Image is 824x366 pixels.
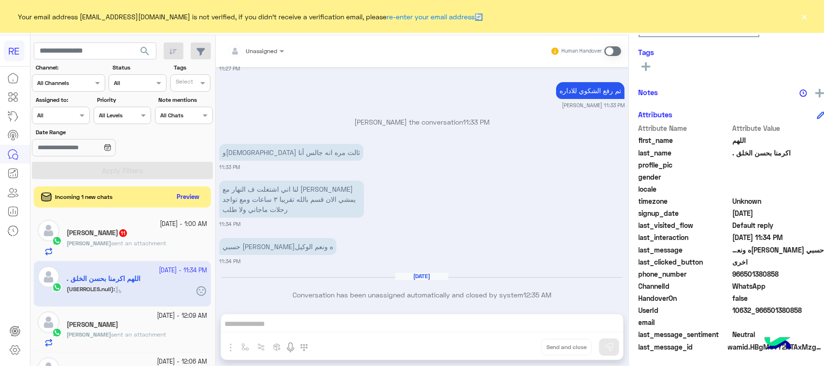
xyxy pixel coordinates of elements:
[556,82,625,99] p: 28/9/2025, 11:33 PM
[157,311,207,321] small: [DATE] - 12:09 AM
[815,89,824,98] img: add
[523,291,551,299] span: 12:35 AM
[67,239,111,247] span: [PERSON_NAME]
[246,47,277,55] span: Unassigned
[639,232,731,242] span: last_interaction
[639,88,658,97] h6: Notes
[139,45,151,57] span: search
[160,220,207,229] small: [DATE] - 1:00 AM
[56,193,113,201] span: Incoming 1 new chats
[639,342,726,352] span: last_message_id
[639,281,731,291] span: ChannelId
[799,89,807,97] img: notes
[119,229,127,237] span: 11
[219,181,364,218] p: 28/9/2025, 11:34 PM
[36,96,89,104] label: Assigned to:
[639,184,731,194] span: locale
[4,41,25,61] div: RE
[639,135,731,145] span: first_name
[174,77,193,88] div: Select
[219,144,363,161] p: 28/9/2025, 11:33 PM
[18,12,483,22] span: Your email address [EMAIL_ADDRESS][DOMAIN_NAME] is not verified, if you didn't receive a verifica...
[36,128,150,137] label: Date Range
[111,239,166,247] span: sent an attachment
[219,220,240,228] small: 11:34 PM
[112,63,166,72] label: Status
[133,42,157,63] button: search
[173,190,204,204] button: Preview
[36,63,104,72] label: Channel:
[639,329,731,339] span: last_message_sentiment
[387,13,475,21] a: re-enter your email address
[395,273,448,280] h6: [DATE]
[111,331,166,338] span: sent an attachment
[463,118,489,126] span: 11:33 PM
[219,163,240,171] small: 11:33 PM
[639,293,731,303] span: HandoverOn
[761,327,795,361] img: hulul-logo.png
[174,63,211,72] label: Tags
[639,220,731,230] span: last_visited_flow
[38,220,59,241] img: defaultAdmin.png
[639,123,731,133] span: Attribute Name
[639,196,731,206] span: timezone
[639,160,731,170] span: profile_pic
[158,96,211,104] label: Note mentions
[219,238,336,255] p: 28/9/2025, 11:34 PM
[639,172,731,182] span: gender
[639,110,673,119] h6: Attributes
[52,328,62,338] img: WhatsApp
[219,257,240,265] small: 11:34 PM
[562,101,625,109] small: [PERSON_NAME] 11:33 PM
[800,12,810,21] button: ×
[67,229,128,237] h5: نايف المطيري
[541,339,592,355] button: Send and close
[219,290,625,300] p: Conversation has been unassigned automatically and closed by system
[639,269,731,279] span: phone_number
[562,47,602,55] small: Human Handover
[219,65,240,72] small: 11:27 PM
[67,331,111,338] span: [PERSON_NAME]
[639,148,731,158] span: last_name
[639,305,731,315] span: UserId
[639,317,731,327] span: email
[639,245,731,255] span: last_message
[52,236,62,246] img: WhatsApp
[639,208,731,218] span: signup_date
[97,96,150,104] label: Priority
[67,321,118,329] h5: الدغريري
[32,162,213,179] button: Apply Filters
[639,257,731,267] span: last_clicked_button
[219,117,625,127] p: [PERSON_NAME] the conversation
[38,311,59,333] img: defaultAdmin.png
